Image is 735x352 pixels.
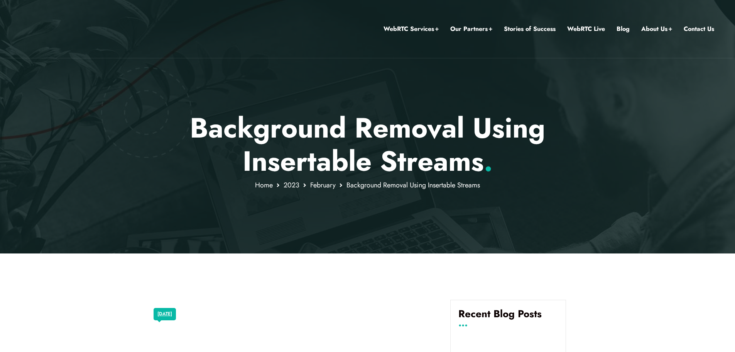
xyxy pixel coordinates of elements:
a: 2023 [284,180,299,190]
a: February [310,180,336,190]
h4: Recent Blog Posts [458,308,558,326]
a: [DATE] [157,309,172,319]
a: Blog [617,24,630,34]
span: Background Removal Using Insertable Streams [346,180,480,190]
a: About Us [641,24,672,34]
a: Contact Us [684,24,714,34]
p: Background Removal Using Insertable Streams [142,111,593,178]
a: Home [255,180,273,190]
span: . [484,141,493,181]
a: WebRTC Services [384,24,439,34]
a: Our Partners [450,24,492,34]
a: WebRTC Live [567,24,605,34]
a: Stories of Success [504,24,556,34]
